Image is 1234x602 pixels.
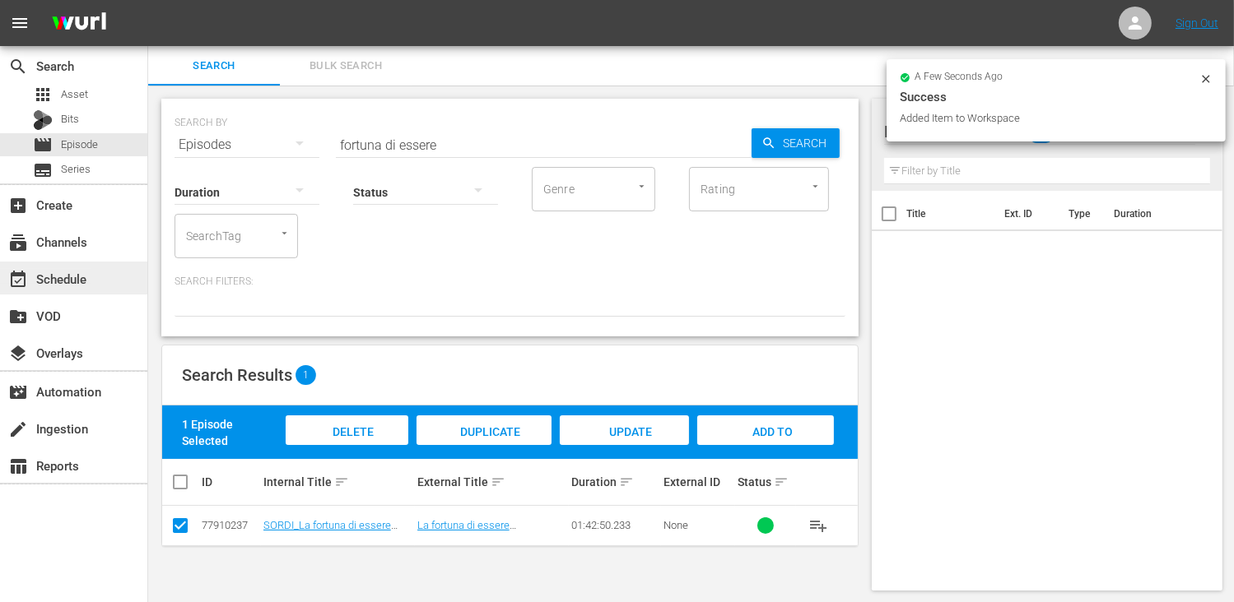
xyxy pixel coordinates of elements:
div: Episodes [175,122,319,168]
a: Sign Out [1176,16,1218,30]
div: Added Item to Workspace [900,110,1195,127]
span: Automation [8,382,28,402]
span: Overlays [8,344,28,364]
div: ID [202,475,258,489]
span: Reports [8,456,28,476]
a: SORDI_La fortuna di essere [PERSON_NAME] [263,519,398,544]
div: Duration [571,472,659,492]
button: Open [808,178,823,194]
a: La fortuna di essere [PERSON_NAME] [417,519,516,544]
span: Series [33,160,53,180]
span: Asset [61,86,88,103]
span: Bits [61,111,79,127]
span: Update Metadata [589,425,660,470]
span: sort [491,475,505,489]
div: Default Workspace [884,109,1195,155]
span: menu [10,13,30,33]
span: Duplicate Episode [447,425,520,470]
span: Search [776,128,840,158]
div: External Title [417,472,566,492]
span: Ingestion [8,419,28,439]
div: None [664,519,733,531]
button: Open [277,225,292,241]
span: Delete Episodes [314,425,380,470]
span: a few seconds ago [915,71,1003,84]
span: playlist_add [808,516,828,535]
button: playlist_add [799,506,838,545]
span: VOD [8,307,28,326]
span: Bulk Search [290,57,402,76]
th: Duration [1104,191,1203,237]
div: External ID [664,475,733,489]
span: Asset [33,85,53,104]
span: Schedule [8,270,28,289]
div: Success [900,87,1213,107]
p: Search Filters: [175,275,845,289]
th: Type [1059,191,1104,237]
div: Status [738,472,794,492]
button: Search [752,128,840,158]
span: Add to Workspace [725,425,806,470]
div: 01:42:50.233 [571,519,659,531]
span: Create [8,196,28,215]
button: Duplicate Episode [417,415,552,445]
div: 77910237 [202,519,258,531]
div: Bits [33,110,53,130]
span: Series [61,161,91,178]
span: Search [158,57,270,76]
span: Episode [61,137,98,153]
button: Add to Workspace [697,415,834,445]
span: Search [8,57,28,76]
span: Channels [8,233,28,252]
span: sort [774,475,789,489]
span: sort [334,475,349,489]
span: 1 [296,365,316,385]
span: Search Results [182,365,292,385]
button: Update Metadata [560,415,690,445]
button: Open [634,178,650,194]
div: 1 Episode Selected [182,416,282,449]
img: ans4CAIJ8jUAAAAAAAAAAAAAAAAAAAAAAAAgQb4GAAAAAAAAAAAAAAAAAAAAAAAAJMjXAAAAAAAAAAAAAAAAAAAAAAAAgAT5G... [40,4,119,43]
th: Title [906,191,994,237]
span: sort [619,475,634,489]
th: Ext. ID [995,191,1059,237]
div: Internal Title [263,472,412,492]
span: Episode [33,135,53,155]
button: Delete Episodes [286,415,408,445]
